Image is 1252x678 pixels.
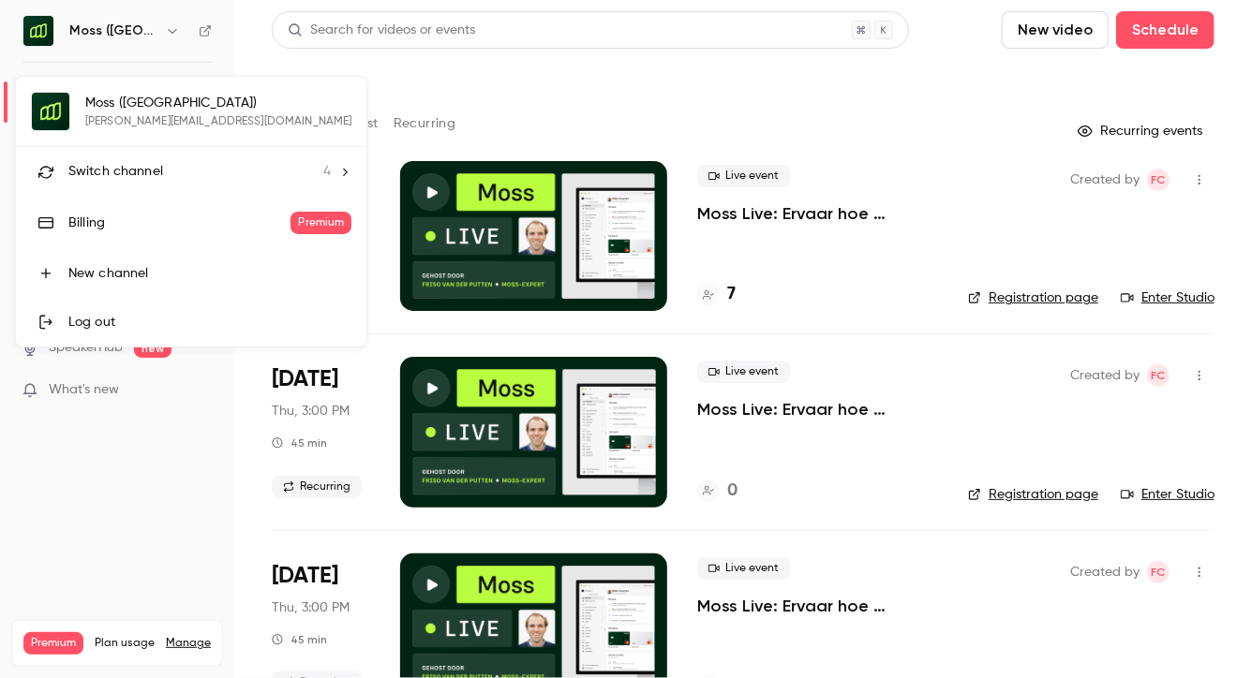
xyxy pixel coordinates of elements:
span: Premium [291,212,351,234]
div: Billing [68,214,291,232]
span: Switch channel [68,162,163,182]
div: New channel [68,264,351,283]
div: Log out [68,313,351,332]
span: 4 [323,162,331,182]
